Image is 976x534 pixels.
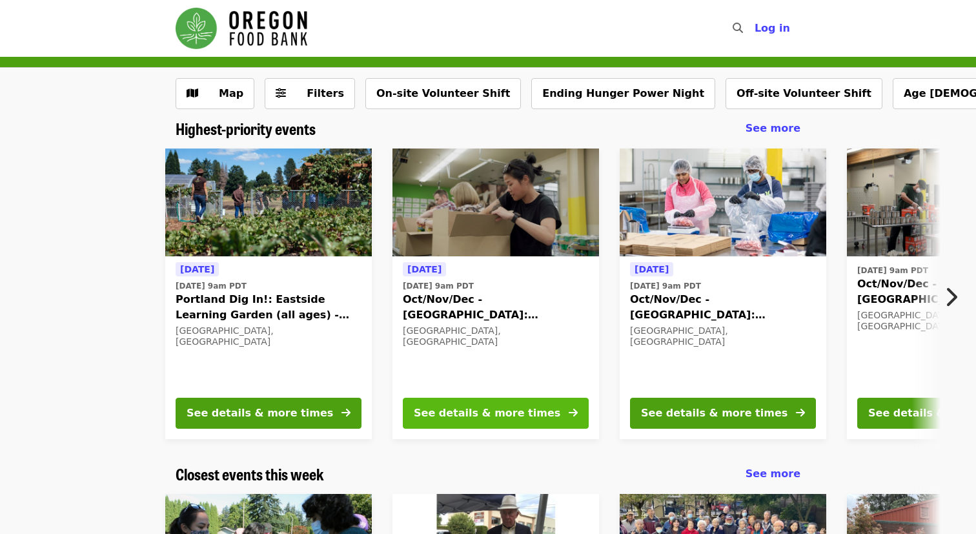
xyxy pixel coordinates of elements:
[176,8,307,49] img: Oregon Food Bank - Home
[630,280,701,292] time: [DATE] 9am PDT
[944,285,957,309] i: chevron-right icon
[307,87,344,99] span: Filters
[276,87,286,99] i: sliders-h icon
[630,325,816,347] div: [GEOGRAPHIC_DATA], [GEOGRAPHIC_DATA]
[165,465,811,484] div: Closest events this week
[726,78,882,109] button: Off-site Volunteer Shift
[176,280,247,292] time: [DATE] 9am PDT
[176,117,316,139] span: Highest-priority events
[180,264,214,274] span: [DATE]
[407,264,442,274] span: [DATE]
[744,15,800,41] button: Log in
[857,265,928,276] time: [DATE] 9am PDT
[751,13,761,44] input: Search
[176,465,324,484] a: Closest events this week
[620,149,826,257] img: Oct/Nov/Dec - Beaverton: Repack/Sort (age 10+) organized by Oregon Food Bank
[403,292,589,323] span: Oct/Nov/Dec - [GEOGRAPHIC_DATA]: Repack/Sort (age [DEMOGRAPHIC_DATA]+)
[176,398,361,429] button: See details & more times
[176,462,324,485] span: Closest events this week
[187,406,333,421] div: See details & more times
[620,149,826,439] a: See details for "Oct/Nov/Dec - Beaverton: Repack/Sort (age 10+)"
[630,398,816,429] button: See details & more times
[403,398,589,429] button: See details & more times
[165,149,372,439] a: See details for "Portland Dig In!: Eastside Learning Garden (all ages) - Aug/Sept/Oct"
[176,78,254,109] button: Show map view
[176,325,361,347] div: [GEOGRAPHIC_DATA], [GEOGRAPHIC_DATA]
[165,149,372,257] img: Portland Dig In!: Eastside Learning Garden (all ages) - Aug/Sept/Oct organized by Oregon Food Bank
[392,149,599,439] a: See details for "Oct/Nov/Dec - Portland: Repack/Sort (age 8+)"
[414,406,560,421] div: See details & more times
[219,87,243,99] span: Map
[392,149,599,257] img: Oct/Nov/Dec - Portland: Repack/Sort (age 8+) organized by Oregon Food Bank
[165,119,811,138] div: Highest-priority events
[746,122,800,134] span: See more
[933,279,976,315] button: Next item
[641,406,788,421] div: See details & more times
[265,78,355,109] button: Filters (0 selected)
[531,78,715,109] button: Ending Hunger Power Night
[755,22,790,34] span: Log in
[746,466,800,482] a: See more
[403,325,589,347] div: [GEOGRAPHIC_DATA], [GEOGRAPHIC_DATA]
[746,121,800,136] a: See more
[746,467,800,480] span: See more
[630,292,816,323] span: Oct/Nov/Dec - [GEOGRAPHIC_DATA]: Repack/Sort (age [DEMOGRAPHIC_DATA]+)
[569,407,578,419] i: arrow-right icon
[365,78,521,109] button: On-site Volunteer Shift
[341,407,351,419] i: arrow-right icon
[187,87,198,99] i: map icon
[176,119,316,138] a: Highest-priority events
[403,280,474,292] time: [DATE] 9am PDT
[733,22,743,34] i: search icon
[635,264,669,274] span: [DATE]
[796,407,805,419] i: arrow-right icon
[176,292,361,323] span: Portland Dig In!: Eastside Learning Garden (all ages) - Aug/Sept/Oct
